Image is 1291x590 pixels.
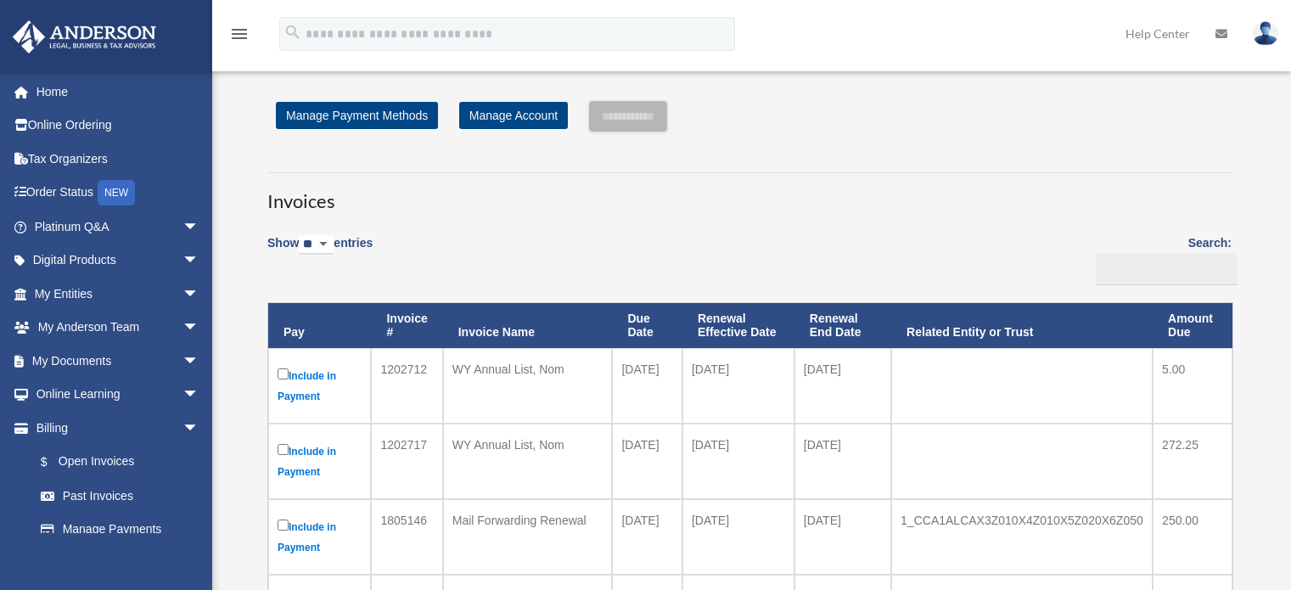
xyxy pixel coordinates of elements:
[50,452,59,473] span: $
[278,365,362,407] label: Include in Payment
[794,424,891,499] td: [DATE]
[8,20,161,53] img: Anderson Advisors Platinum Portal
[24,479,216,513] a: Past Invoices
[182,311,216,346] span: arrow_drop_down
[612,424,682,499] td: [DATE]
[278,516,362,558] label: Include in Payment
[12,378,225,412] a: Online Learningarrow_drop_down
[182,244,216,278] span: arrow_drop_down
[24,445,208,480] a: $Open Invoices
[452,509,603,532] div: Mail Forwarding Renewal
[24,513,216,547] a: Manage Payments
[371,303,442,349] th: Invoice #: activate to sort column ascending
[229,24,250,44] i: menu
[12,109,225,143] a: Online Ordering
[98,180,135,205] div: NEW
[682,348,794,424] td: [DATE]
[299,235,334,255] select: Showentries
[891,499,1153,575] td: 1_CCA1ALCAX3Z010X4Z010X5Z020X6Z050
[229,30,250,44] a: menu
[278,441,362,482] label: Include in Payment
[268,303,371,349] th: Pay: activate to sort column descending
[267,172,1232,215] h3: Invoices
[182,344,216,379] span: arrow_drop_down
[612,348,682,424] td: [DATE]
[371,499,442,575] td: 1805146
[12,75,225,109] a: Home
[682,303,794,349] th: Renewal Effective Date: activate to sort column ascending
[12,176,225,211] a: Order StatusNEW
[283,23,302,42] i: search
[1253,21,1278,46] img: User Pic
[278,368,289,379] input: Include in Payment
[682,424,794,499] td: [DATE]
[182,210,216,244] span: arrow_drop_down
[452,433,603,457] div: WY Annual List, Nom
[1153,499,1232,575] td: 250.00
[794,348,891,424] td: [DATE]
[12,411,216,445] a: Billingarrow_drop_down
[1153,348,1232,424] td: 5.00
[12,244,225,278] a: Digital Productsarrow_drop_down
[443,303,613,349] th: Invoice Name: activate to sort column ascending
[12,311,225,345] a: My Anderson Teamarrow_drop_down
[12,142,225,176] a: Tax Organizers
[794,303,891,349] th: Renewal End Date: activate to sort column ascending
[371,424,442,499] td: 1202717
[1096,253,1238,285] input: Search:
[182,378,216,413] span: arrow_drop_down
[794,499,891,575] td: [DATE]
[1090,233,1232,285] label: Search:
[682,499,794,575] td: [DATE]
[459,102,568,129] a: Manage Account
[891,303,1153,349] th: Related Entity or Trust: activate to sort column ascending
[267,233,373,272] label: Show entries
[1153,303,1232,349] th: Amount Due: activate to sort column ascending
[12,277,225,311] a: My Entitiesarrow_drop_down
[12,210,225,244] a: Platinum Q&Aarrow_drop_down
[278,520,289,531] input: Include in Payment
[12,344,225,378] a: My Documentsarrow_drop_down
[276,102,438,129] a: Manage Payment Methods
[1153,424,1232,499] td: 272.25
[182,277,216,312] span: arrow_drop_down
[612,499,682,575] td: [DATE]
[278,444,289,455] input: Include in Payment
[452,357,603,381] div: WY Annual List, Nom
[371,348,442,424] td: 1202712
[182,411,216,446] span: arrow_drop_down
[612,303,682,349] th: Due Date: activate to sort column ascending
